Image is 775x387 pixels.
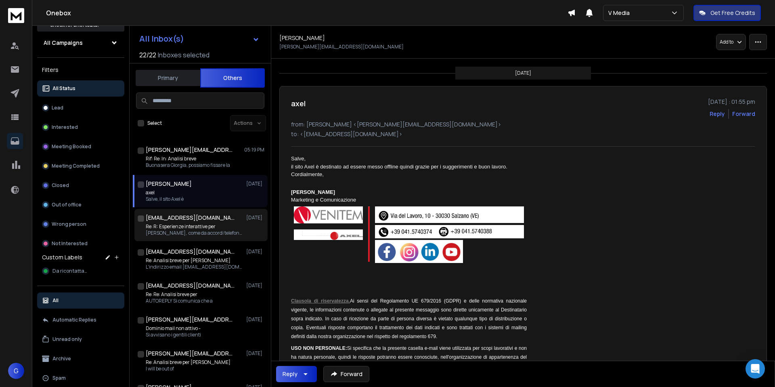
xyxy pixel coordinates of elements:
[246,316,264,323] p: [DATE]
[139,50,156,60] span: 22 / 22
[146,146,235,154] h1: [PERSON_NAME][EMAIL_ADDRESS][DOMAIN_NAME]
[440,240,463,263] img: 10ePGbAJNzsjutXmw0H_I25t_GsYXYLbB9Mq12BsGQ9BbL1MZO-Ktuz1k4WjhwsLT07WHnxETk117fKF8Ea_WFdw_GZ7qjKjm...
[147,120,162,126] label: Select
[146,196,184,202] p: Salve, il sito Axel è
[42,253,82,261] h3: Custom Labels
[146,315,235,324] h1: [PERSON_NAME][EMAIL_ADDRESS][DOMAIN_NAME]
[37,370,124,386] button: Spam
[291,298,528,339] span: Ai sensi del Regolamento UE 679/2016 (GDPR) e delle normativa nazionale vigente, le informazioni ...
[146,162,230,168] p: Buonasera Giorgia, possiamo fissare la
[37,263,124,279] button: Da ricontattare
[146,248,235,256] h1: [EMAIL_ADDRESS][DOMAIN_NAME]
[52,105,63,111] p: Lead
[746,359,765,379] div: Open Intercom Messenger
[37,177,124,193] button: Closed
[146,349,235,358] h1: [PERSON_NAME][EMAIL_ADDRESS][DOMAIN_NAME]
[13,13,19,19] img: logo_orange.svg
[291,189,335,195] b: [PERSON_NAME]
[146,366,230,372] p: I will be out of
[375,240,398,263] img: xFu5misSpN4Xg6l1Elb99Xm1DG-7O1aPKCsVJ_C1gGKwAHT8Xn8w4XYiNfcI__R4nHRd74207hdACW9uORJShsn5OynOQga9A...
[37,35,124,51] button: All Campaigns
[8,8,24,23] img: logo
[52,163,100,169] p: Meeting Completed
[294,229,363,240] img: AIorK4xWI_1P9ytGnYeFPIP9xqgOD8yB_cYtxXZd6PggirdYP7-Epn6kUul7Uu16_lMuz7rnbwHxjtY
[146,325,201,332] p: Dominio mail non attivo -
[52,297,59,304] p: All
[37,119,124,135] button: Interested
[146,264,243,270] p: L'indirizzo email [EMAIL_ADDRESS][DOMAIN_NAME] è stato
[13,21,19,27] img: website_grey.svg
[420,240,440,263] img: XwtMYhYdoyjwwOsgNAB3vKqqCNllpYkl9_Mhr0O4qpazmRv_PJx8iFMhRufghxytKXl8htrZSAAed1rjWYi1Lo7cFHXpfD8yO...
[37,139,124,155] button: Meeting Booked
[276,366,317,382] button: Reply
[246,181,264,187] p: [DATE]
[52,85,75,92] p: All Status
[291,345,347,351] span: USO NON PERSONALE:
[81,47,88,53] img: tab_keywords_by_traffic_grey.svg
[139,35,184,43] h1: All Inbox(s)
[146,257,243,264] p: Re: Analisi breve per [PERSON_NAME]
[246,282,264,289] p: [DATE]
[146,189,184,196] p: axel
[37,100,124,116] button: Lead
[279,34,325,42] h1: [PERSON_NAME]
[158,50,209,60] h3: Inboxes selected
[708,98,755,106] p: [DATE] : 01:55 pm
[37,351,124,367] button: Archive
[52,268,89,274] span: Da ricontattare
[23,13,40,19] div: v 4.0.25
[244,147,264,153] p: 05:19 PM
[146,156,230,162] p: Rif: Re: In: Analisi breve
[37,64,124,76] h3: Filters
[291,345,528,369] span: Si specifica che la presente casella e-mail viene utilizzata per scopi lavorativi e non ha natura...
[398,240,420,264] img: POSY6QwQ4vymYHCYq7316qIkGe3nVLOil9TPQQb0v97K85itoh7AU8qet_th9moTvCehgoF1FfuN_O-MFsCp-TOKyjBXc1YLc...
[720,39,733,45] p: Add to
[146,223,243,230] p: Re: R: Esperienze interattive per
[291,298,350,304] span: Clausola di riservatezza.
[146,282,235,290] h1: [EMAIL_ADDRESS][DOMAIN_NAME]
[279,44,404,50] p: [PERSON_NAME][EMAIL_ADDRESS][DOMAIN_NAME]
[90,48,134,53] div: Keyword (traffico)
[375,225,524,238] img: rxoCi4gkQ1EmwuC9fKLJPiV3nCOFMrA3OxseIJiS9Cq26AM_ZOaql5qYU8kEBDCyEwD2btloA3YI5X4sKFdy0rBF_b8knDmVY...
[146,298,213,304] p: AUTOREPLY Si comunica che a
[52,143,91,150] p: Meeting Booked
[291,170,527,179] div: Cordialmente,
[52,336,82,343] p: Unread only
[146,291,213,298] p: Re: Re: Analisi breve per
[246,215,264,221] p: [DATE]
[200,68,265,88] button: Others
[37,236,124,252] button: Not Interested
[52,202,82,208] p: Out of office
[37,292,124,309] button: All
[52,375,66,381] p: Spam
[42,48,62,53] div: Dominio
[37,312,124,328] button: Automatic Replies
[37,80,124,97] button: All Status
[291,130,755,138] p: to: <[EMAIL_ADDRESS][DOMAIN_NAME]>
[693,5,761,21] button: Get Free Credits
[291,163,527,171] div: il sito Axel è destinato ad essere messo offline quindi grazie per i suggerimenti e buon lavoro.
[8,363,24,379] button: G
[608,9,633,17] p: V Media
[375,206,524,223] img: 2-ZnYyaozt9nsU-FfNWKe5hlEekUv81ndR0agMcyRGXp3hNtUzml3rhNJe82GT0qM_9-sBYvetid8seLVv7wHQb0h9Yq5jd6e...
[515,70,531,76] p: [DATE]
[291,155,527,163] div: Salve,
[368,206,370,264] img: mhIULNSDNaY_ZrZBOh96gP0W7VVXP1sg5BoSWwodpjSvRTU1AcTwIVmTivWtSymZ91ACD1Wn4GwZKrxus8nLCXomdAcz9jImG...
[323,366,369,382] button: Forward
[52,355,71,362] p: Archive
[710,9,755,17] p: Get Free Credits
[146,214,235,222] h1: [EMAIL_ADDRESS][DOMAIN_NAME]
[44,39,83,47] h1: All Campaigns
[37,216,124,232] button: Wrong person
[46,8,568,18] h1: Onebox
[133,31,266,47] button: All Inbox(s)
[283,370,297,378] div: Reply
[291,98,306,109] h1: axel
[732,110,755,118] div: Forward
[37,158,124,174] button: Meeting Completed
[291,120,755,128] p: from: [PERSON_NAME] <[PERSON_NAME][EMAIL_ADDRESS][DOMAIN_NAME]>
[34,47,40,53] img: tab_domain_overview_orange.svg
[52,182,69,189] p: Closed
